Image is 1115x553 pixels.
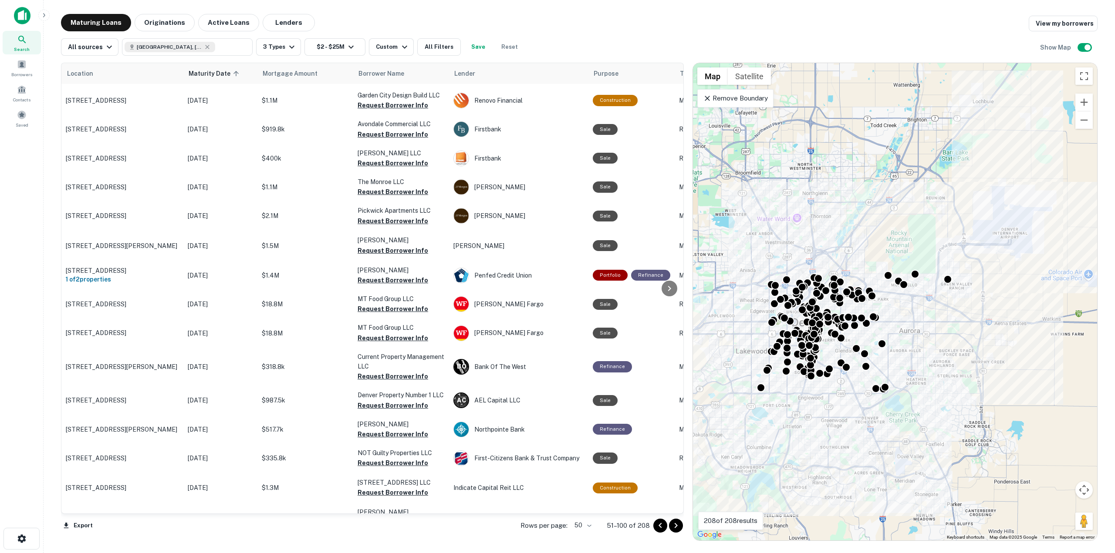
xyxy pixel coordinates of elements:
p: [PERSON_NAME] [PERSON_NAME] [358,507,445,526]
button: All sources [61,38,118,56]
p: [STREET_ADDRESS] [66,396,179,404]
button: Show satellite imagery [728,67,771,85]
p: [DATE] [188,182,253,192]
button: All Filters [417,38,461,56]
div: Sale [593,240,618,251]
p: [DATE] [188,96,253,105]
p: B O [457,362,466,371]
p: [DATE] [188,425,253,434]
h6: 1 of 2 properties [66,275,179,284]
div: Sale [593,299,618,310]
span: Maturity Date [189,68,242,79]
img: capitalize-icon.png [14,7,30,24]
a: Report a map error [1060,535,1095,540]
img: Google [695,529,724,540]
span: Contacts [13,96,30,103]
div: Firstbank [453,151,584,166]
p: Pickwick Apartments LLC [358,206,445,215]
button: Originations [135,14,195,31]
p: [DATE] [188,453,253,463]
button: Show street map [697,67,728,85]
div: This loan purpose was for refinancing [593,424,632,435]
div: Sale [593,181,618,192]
button: Drag Pegman onto the map to open Street View [1075,513,1093,530]
div: Sale [593,395,618,406]
p: [DATE] [188,395,253,405]
button: Zoom out [1075,111,1093,129]
p: Multifamily [679,362,723,372]
p: Multifamily [679,483,723,493]
p: [STREET_ADDRESS][PERSON_NAME] [66,242,179,250]
p: Garden City Design Build LLC [358,90,445,100]
iframe: Chat Widget [1071,456,1115,497]
button: Keyboard shortcuts [947,534,984,540]
button: Maturing Loans [61,14,131,31]
p: $919.8k [262,124,349,134]
button: Request Borrower Info [358,487,428,498]
p: [STREET_ADDRESS] [66,212,179,220]
div: Sale [593,153,618,164]
p: [STREET_ADDRESS] [66,125,179,133]
img: picture [454,451,469,466]
p: [STREET_ADDRESS] [66,300,179,308]
button: Reset [496,38,524,56]
button: Go to previous page [653,519,667,533]
div: Borrowers [3,56,41,80]
p: $1.4M [262,271,349,280]
button: Save your search to get updates of matches that match your search criteria. [464,38,492,56]
p: [DATE] [188,328,253,338]
p: NOT Guilty Properties LLC [358,448,445,458]
p: MT Food Group LLC [358,294,445,304]
p: Multifamily [679,96,723,105]
div: Firstbank [453,121,584,137]
span: Purpose [594,68,618,79]
p: [STREET_ADDRESS] [66,183,179,191]
th: Borrower Name [353,63,449,84]
button: Request Borrower Info [358,458,428,468]
p: [DATE] [188,211,253,221]
div: 50 [571,519,593,532]
p: Multifamily [679,271,723,280]
p: Retail [679,154,723,163]
th: Location [61,63,183,84]
div: Sale [593,328,618,339]
h6: Show Map [1040,43,1072,52]
p: Multifamily [679,241,723,251]
button: Request Borrower Info [358,245,428,256]
div: Sale [593,452,618,463]
button: Export [61,519,95,532]
button: Request Borrower Info [358,100,428,111]
div: AEL Capital LLC [453,392,584,408]
p: $18.8M [262,328,349,338]
p: $18.8M [262,299,349,309]
div: This is a portfolio loan with 2 properties [593,270,628,281]
p: [STREET_ADDRESS] [66,454,179,462]
a: Saved [3,107,41,130]
p: Rows per page: [520,520,568,531]
div: [PERSON_NAME] Fargo [453,325,584,341]
p: Multifamily [679,425,723,434]
p: Retail [679,453,723,463]
div: This loan purpose was for construction [593,95,638,106]
img: picture [454,151,469,166]
p: [DATE] [188,154,253,163]
span: [GEOGRAPHIC_DATA], [GEOGRAPHIC_DATA], [GEOGRAPHIC_DATA] [137,43,202,51]
div: [PERSON_NAME] [453,179,584,195]
p: $2.1M [262,211,349,221]
p: [STREET_ADDRESS] [66,154,179,162]
button: Request Borrower Info [358,371,428,382]
div: Sale [593,124,618,135]
p: Remove Boundary [703,93,768,104]
p: [DATE] [188,241,253,251]
p: Denver Property Number 1 LLC [358,390,445,400]
button: Request Borrower Info [358,429,428,439]
p: [STREET_ADDRESS] [66,267,179,275]
a: Contacts [3,81,41,105]
p: [PERSON_NAME] [358,235,445,245]
p: [STREET_ADDRESS] [66,329,179,337]
p: [STREET_ADDRESS][PERSON_NAME] [66,363,179,371]
div: All sources [68,42,115,52]
p: [STREET_ADDRESS] [66,97,179,104]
